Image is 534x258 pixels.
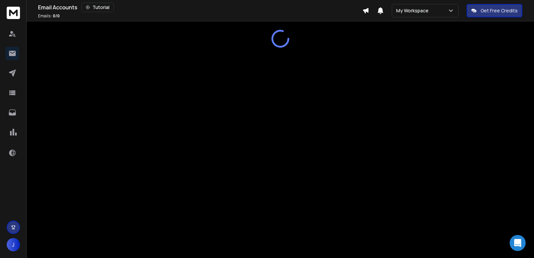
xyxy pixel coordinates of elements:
button: J [7,238,20,251]
p: My Workspace [396,7,431,14]
div: Email Accounts [38,3,362,12]
button: Get Free Credits [467,4,522,17]
p: Get Free Credits [481,7,518,14]
p: Emails : [38,13,60,19]
span: 0 / 0 [53,13,60,19]
button: Tutorial [81,3,114,12]
div: Open Intercom Messenger [510,235,526,251]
